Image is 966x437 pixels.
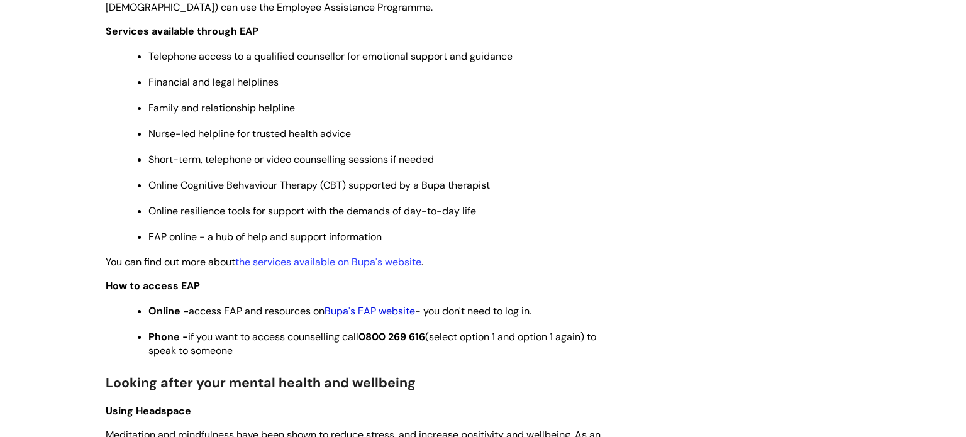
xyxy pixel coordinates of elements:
span: EAP online - a hub of help and support information [148,230,382,243]
strong: Services available through EAP [106,25,258,38]
span: Nurse-led helpline for trusted health advice [148,127,351,140]
strong: How to access EAP [106,279,200,292]
span: Online resilience tools for support with the demands of day-to-day life [148,204,476,218]
strong: 0800 269 616 [358,330,425,343]
strong: Phone - [148,330,188,343]
a: Bupa's EAP website [325,304,415,318]
span: Looking after your mental health and wellbeing [106,374,416,392]
strong: Online - [148,304,189,318]
span: You can find out more about . [106,255,423,268]
span: access EAP and resources on - you don't need to log in. [148,304,531,318]
span: Using Headspace [106,404,191,418]
span: if you want to access counselling call (select option 1 and option 1 again) to speak to someone [148,330,596,357]
span: Telephone access to a qualified counsellor for emotional support and guidance [148,50,513,63]
span: Short-term, telephone or video counselling sessions if needed [148,153,434,166]
span: Financial and legal helplines [148,75,279,89]
span: Family and relationship helpline [148,101,295,114]
span: Online Cognitive Behvaviour Therapy (CBT) supported by a Bupa therapist [148,179,490,192]
a: the services available on Bupa's website [235,255,421,268]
